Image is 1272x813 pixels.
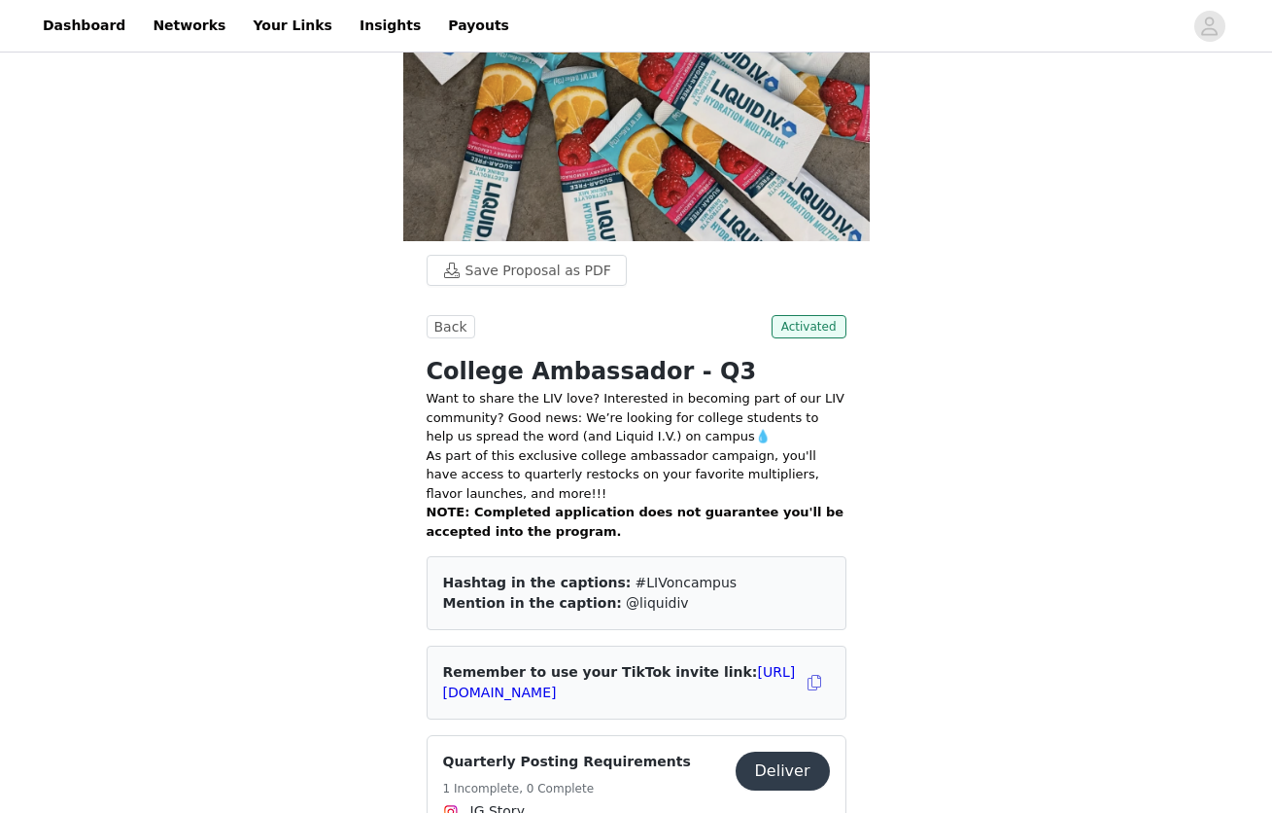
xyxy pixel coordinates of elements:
[427,354,846,389] h1: College Ambassador - Q3
[436,4,521,48] a: Payouts
[443,595,622,611] span: Mention in the caption:
[427,505,844,539] strong: NOTE: Completed application does not guarantee you'll be accepted into the program.
[348,4,432,48] a: Insights
[31,4,137,48] a: Dashboard
[443,664,796,700] span: Remember to use your TikTok invite link:
[241,4,344,48] a: Your Links
[427,255,627,286] button: Save Proposal as PDF
[427,389,846,446] p: Want to share the LIV love? Interested in becoming part of our LIV community? Good news: We’re lo...
[443,575,632,590] span: Hashtag in the captions:
[1200,11,1219,42] div: avatar
[427,446,846,504] p: As part of this exclusive college ambassador campaign, you'll have access to quarterly restocks o...
[736,752,830,791] button: Deliver
[636,575,738,590] span: #LIVoncampus
[772,315,846,338] span: Activated
[626,595,689,611] span: @liquidiv
[443,780,691,797] h5: 1 Incomplete, 0 Complete
[427,315,475,338] button: Back
[141,4,237,48] a: Networks
[443,752,691,772] h4: Quarterly Posting Requirements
